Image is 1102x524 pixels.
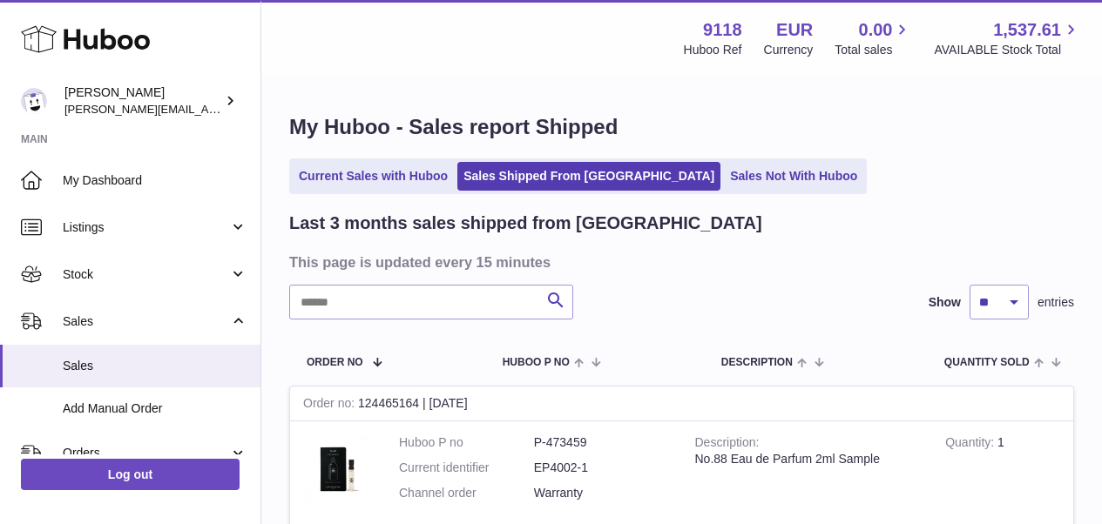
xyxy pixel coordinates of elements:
[21,88,47,114] img: freddie.sawkins@czechandspeake.com
[695,451,920,467] div: No.88 Eau de Parfum 2ml Sample
[64,102,443,116] span: [PERSON_NAME][EMAIL_ADDRESS][PERSON_NAME][DOMAIN_NAME]
[289,212,762,235] h2: Last 3 months sales shipped from [GEOGRAPHIC_DATA]
[399,434,534,451] dt: Huboo P no
[63,400,247,417] span: Add Manual Order
[457,162,720,191] a: Sales Shipped From [GEOGRAPHIC_DATA]
[859,18,893,42] span: 0.00
[293,162,454,191] a: Current Sales with Huboo
[776,18,813,42] strong: EUR
[63,172,247,189] span: My Dashboard
[63,358,247,374] span: Sales
[724,162,863,191] a: Sales Not With Huboo
[63,266,229,283] span: Stock
[1038,294,1074,311] span: entries
[63,313,229,330] span: Sales
[835,42,912,58] span: Total sales
[399,460,534,476] dt: Current identifier
[993,18,1061,42] span: 1,537.61
[721,357,793,368] span: Description
[684,42,742,58] div: Huboo Ref
[695,435,760,453] strong: Description
[289,252,1070,272] h3: This page is updated every 15 minutes
[945,435,997,453] strong: Quantity
[835,18,912,58] a: 0.00 Total sales
[289,113,1074,141] h1: My Huboo - Sales report Shipped
[307,357,363,368] span: Order No
[290,386,1073,421] div: 124465164 | [DATE]
[534,460,669,476] dd: EP4002-1
[703,18,742,42] strong: 9118
[929,294,961,311] label: Show
[534,434,669,451] dd: P-473459
[934,18,1081,58] a: 1,537.61 AVAILABLE Stock Total
[63,219,229,236] span: Listings
[764,42,814,58] div: Currency
[303,396,358,414] strong: Order no
[503,357,570,368] span: Huboo P no
[932,421,1073,523] td: 1
[64,84,221,118] div: [PERSON_NAME]
[934,42,1081,58] span: AVAILABLE Stock Total
[63,445,229,461] span: Orders
[21,459,240,490] a: Log out
[944,357,1030,368] span: Quantity Sold
[303,434,373,504] img: No.88-sample-cut-out-scaled.jpg
[399,485,534,501] dt: Channel order
[534,485,669,501] dd: Warranty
